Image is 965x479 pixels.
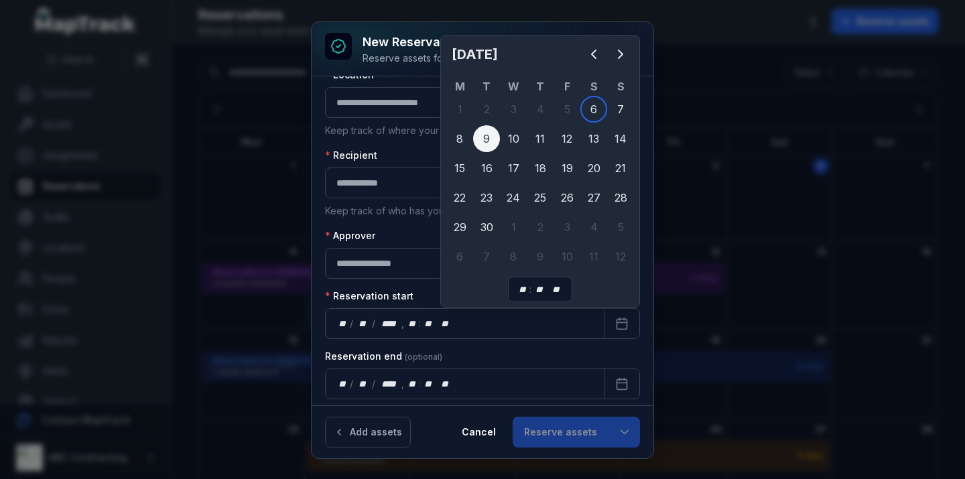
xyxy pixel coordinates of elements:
div: hour, [405,317,419,330]
div: month, [355,377,373,391]
div: , [401,377,405,391]
th: S [580,78,607,94]
button: Calendar [604,308,640,339]
div: 3 [500,96,527,123]
div: am/pm, [549,283,564,296]
div: day, [336,377,350,391]
button: Calendar [604,368,640,399]
div: Thursday 25 September 2025 [527,184,554,211]
div: / [372,377,377,391]
div: Sunday 21 September 2025 [607,155,634,182]
div: Monday 1 September 2025 [446,96,473,123]
div: Friday 10 October 2025 [554,243,580,270]
div: 7 [607,96,634,123]
div: Tuesday 7 October 2025 [473,243,500,270]
div: 9 [527,243,554,270]
label: Reservation start [325,289,413,303]
div: Friday 12 September 2025 [554,125,580,152]
div: 11 [580,243,607,270]
div: Calendar [446,41,634,302]
div: 20 [580,155,607,182]
input: :r4so:-form-item-label [325,167,640,198]
div: : [529,283,533,296]
div: Tuesday 23 September 2025 [473,184,500,211]
div: 7 [473,243,500,270]
div: Saturday 11 October 2025 [580,243,607,270]
div: / [350,317,355,330]
div: Sunday 14 September 2025 [607,125,634,152]
div: 10 [554,243,580,270]
th: T [473,78,500,94]
th: M [446,78,473,94]
div: 4 [527,96,554,123]
div: minute, [422,317,436,330]
div: 27 [580,184,607,211]
div: / [350,377,355,391]
h2: [DATE] [452,45,580,64]
div: Tuesday 16 September 2025 [473,155,500,182]
div: year, [377,317,401,330]
div: : [419,377,422,391]
div: 2 [527,214,554,241]
div: 11 [527,125,554,152]
input: :r4ss:-form-item-label [325,248,640,279]
div: Friday 5 September 2025 [554,96,580,123]
div: 19 [554,155,580,182]
div: 6 [580,96,607,123]
div: 22 [446,184,473,211]
label: Approver [325,229,375,243]
div: Sunday 5 October 2025 [607,214,634,241]
div: minute, [533,283,546,296]
div: Monday 22 September 2025 [446,184,473,211]
div: Friday 3 October 2025 [554,214,580,241]
div: 3 [554,214,580,241]
th: W [500,78,527,94]
div: Friday 19 September 2025 [554,155,580,182]
div: 30 [473,214,500,241]
label: Recipient [325,149,377,162]
div: day, [336,317,350,330]
div: 15 [446,155,473,182]
button: Cancel [450,417,507,448]
div: 14 [607,125,634,152]
div: Saturday 4 October 2025 [580,214,607,241]
div: 8 [500,243,527,270]
div: Thursday 2 October 2025 [527,214,554,241]
div: Sunday 7 September 2025 [607,96,634,123]
div: Saturday 13 September 2025 [580,125,607,152]
button: Add assets [325,417,411,448]
div: Thursday 11 September 2025 [527,125,554,152]
div: Saturday 20 September 2025 [580,155,607,182]
div: 25 [527,184,554,211]
div: 26 [554,184,580,211]
div: Today, Saturday 6 September 2025, First available date [580,96,607,123]
div: Thursday 4 September 2025 [527,96,554,123]
th: F [554,78,580,94]
div: Sunday 28 September 2025 [607,184,634,211]
div: 12 [607,243,634,270]
div: 28 [607,184,634,211]
div: 2 [473,96,500,123]
div: Monday 15 September 2025 [446,155,473,182]
div: hour, [405,377,419,391]
div: 12 [554,125,580,152]
div: am/pm, [438,317,453,330]
div: month, [355,317,373,330]
div: Thursday 18 September 2025 [527,155,554,182]
div: Saturday 27 September 2025 [580,184,607,211]
div: Wednesday 3 September 2025 [500,96,527,123]
div: 10 [500,125,527,152]
div: 1 [446,96,473,123]
div: 18 [527,155,554,182]
div: : [419,317,422,330]
div: 9 [473,125,500,152]
th: T [527,78,554,94]
div: Monday 8 September 2025 [446,125,473,152]
th: S [607,78,634,94]
div: hour, [517,283,530,296]
div: Wednesday 17 September 2025 [500,155,527,182]
div: Wednesday 10 September 2025 [500,125,527,152]
div: 16 [473,155,500,182]
div: 29 [446,214,473,241]
div: Wednesday 8 October 2025 [500,243,527,270]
